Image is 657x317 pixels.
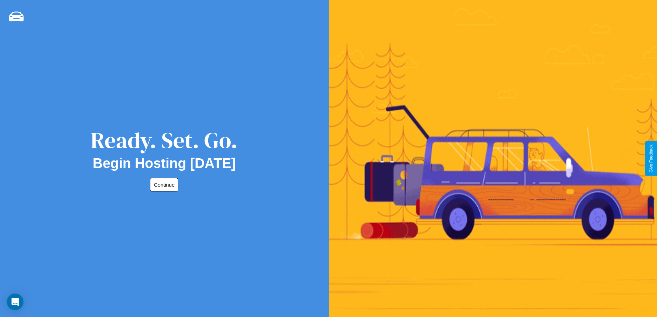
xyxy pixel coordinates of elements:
div: Open Intercom Messenger [7,294,23,310]
button: Continue [150,178,178,191]
div: Ready. Set. Go. [91,125,238,156]
h2: Begin Hosting [DATE] [93,156,236,171]
div: Give Feedback [649,145,654,172]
